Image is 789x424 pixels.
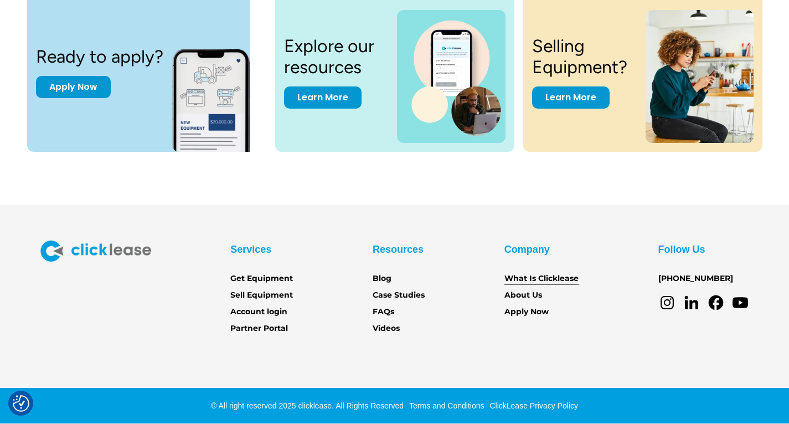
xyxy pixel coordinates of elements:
div: © All right reserved 2025 clicklease. All Rights Reserved [211,400,404,411]
a: Blog [373,273,391,285]
div: Follow Us [658,241,705,258]
a: [PHONE_NUMBER] [658,273,733,285]
a: Sell Equipment [230,289,293,302]
a: Learn More [532,86,610,109]
h3: Selling Equipment? [532,35,633,78]
a: Videos [373,323,400,335]
h3: Explore our resources [284,35,384,78]
a: Partner Portal [230,323,288,335]
img: New equipment quote on the screen of a smart phone [172,37,270,152]
a: Case Studies [373,289,425,302]
a: Terms and Conditions [406,401,484,410]
img: Clicklease logo [40,241,151,262]
a: Get Equipment [230,273,293,285]
a: ClickLease Privacy Policy [487,401,578,410]
div: Resources [373,241,424,258]
a: Learn More [284,86,362,109]
button: Consent Preferences [13,395,29,412]
a: Apply Now [504,306,549,318]
a: About Us [504,289,542,302]
img: Revisit consent button [13,395,29,412]
a: Account login [230,306,287,318]
a: FAQs [373,306,394,318]
a: Apply Now [36,76,111,98]
div: Services [230,241,271,258]
div: Company [504,241,550,258]
a: What Is Clicklease [504,273,579,285]
h3: Ready to apply? [36,46,163,67]
img: a photo of a man on a laptop and a cell phone [397,10,505,143]
img: a woman sitting on a stool looking at her cell phone [646,10,753,143]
